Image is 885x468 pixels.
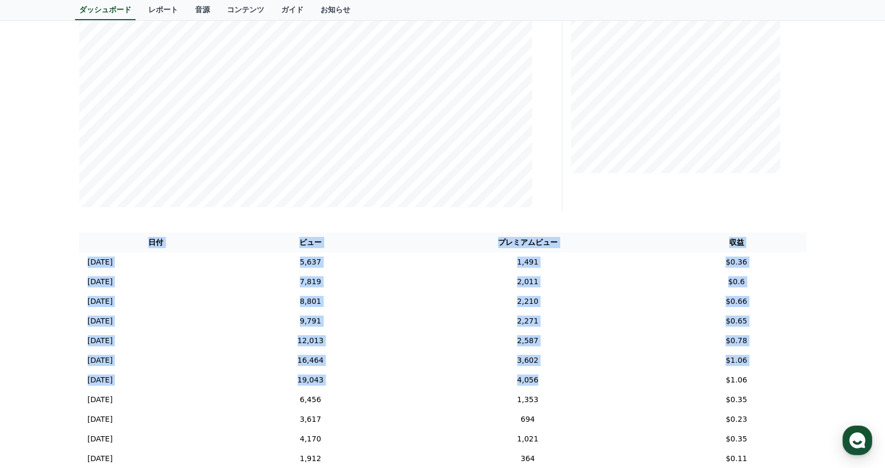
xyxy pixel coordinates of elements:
td: $1.06 [667,370,806,390]
a: Messages [70,337,137,363]
p: [DATE] [88,394,113,405]
td: 3,602 [389,351,667,370]
p: [DATE] [88,433,113,445]
td: 4,056 [389,370,667,390]
p: [DATE] [88,453,113,464]
td: 5,637 [232,252,389,272]
td: 12,013 [232,331,389,351]
p: [DATE] [88,335,113,346]
p: [DATE] [88,316,113,327]
td: 16,464 [232,351,389,370]
a: Home [3,337,70,363]
td: 2,210 [389,292,667,311]
p: [DATE] [88,355,113,366]
p: [DATE] [88,375,113,386]
td: 3,617 [232,410,389,429]
td: $0.35 [667,429,806,449]
p: [DATE] [88,257,113,268]
td: $0.35 [667,390,806,410]
td: 7,819 [232,272,389,292]
td: 2,271 [389,311,667,331]
p: [DATE] [88,276,113,287]
td: 2,587 [389,331,667,351]
td: 19,043 [232,370,389,390]
th: プレミアムビュー [389,233,667,252]
td: $0.23 [667,410,806,429]
td: 8,801 [232,292,389,311]
a: Settings [137,337,204,363]
td: 1,353 [389,390,667,410]
td: $0.78 [667,331,806,351]
td: $0.36 [667,252,806,272]
td: 6,456 [232,390,389,410]
td: $0.65 [667,311,806,331]
td: 2,011 [389,272,667,292]
td: 1,021 [389,429,667,449]
p: [DATE] [88,296,113,307]
td: 4,170 [232,429,389,449]
span: Messages [88,353,120,362]
td: $1.06 [667,351,806,370]
td: $0.6 [667,272,806,292]
td: 1,491 [389,252,667,272]
td: $0.66 [667,292,806,311]
th: 収益 [667,233,806,252]
th: 日付 [79,233,232,252]
span: Home [27,353,46,361]
span: Settings [157,353,183,361]
td: 9,791 [232,311,389,331]
p: [DATE] [88,414,113,425]
th: ビュー [232,233,389,252]
td: 694 [389,410,667,429]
